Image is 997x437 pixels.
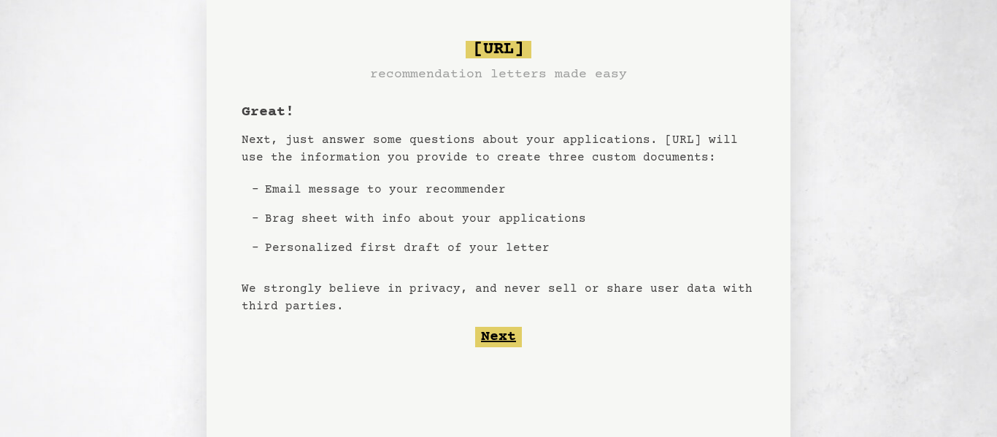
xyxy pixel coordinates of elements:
li: Brag sheet with info about your applications [259,204,592,233]
h1: Great! [242,102,294,123]
li: Email message to your recommender [259,175,592,204]
p: Next, just answer some questions about your applications. [URL] will use the information you prov... [242,131,755,166]
button: Next [475,327,522,347]
h3: recommendation letters made easy [370,64,627,85]
li: Personalized first draft of your letter [259,233,592,263]
span: [URL] [466,41,531,58]
p: We strongly believe in privacy, and never sell or share user data with third parties. [242,280,755,315]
